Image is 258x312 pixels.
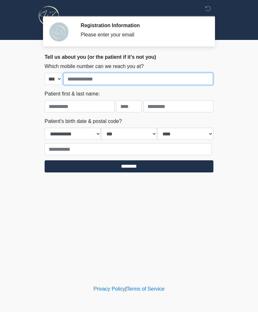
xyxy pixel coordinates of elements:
[125,286,126,292] a: |
[49,22,68,42] img: Agent Avatar
[45,54,213,60] h2: Tell us about you (or the patient if it's not you)
[38,5,60,27] img: InfuZen Health Logo
[45,90,100,98] label: Patient first & last name:
[45,63,144,70] label: Which mobile number can we reach you at?
[81,31,204,39] div: Please enter your email
[94,286,125,292] a: Privacy Policy
[126,286,164,292] a: Terms of Service
[45,118,122,125] label: Patient's birth date & postal code?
